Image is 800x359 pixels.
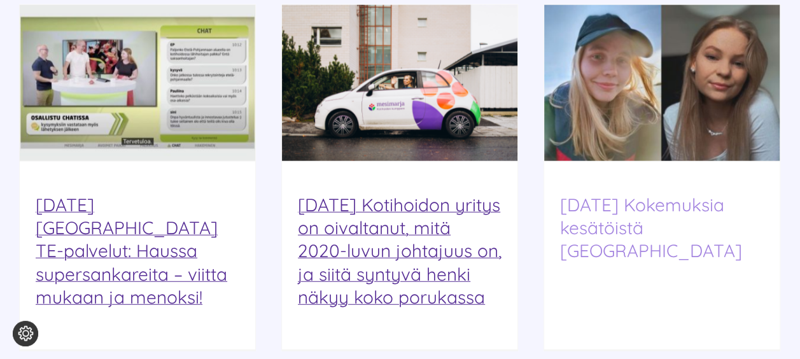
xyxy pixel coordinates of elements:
[20,5,255,161] img: Kuvakaappaus TE-palveluiden lähetyksestä
[36,194,227,307] a: [DATE] [GEOGRAPHIC_DATA] TE-palvelut: Haussa supersankareita – viitta mukaan ja menoksi!
[282,5,517,161] img: Mesimarjan työntekijä Mesimarjan autossa
[544,5,780,161] img: Kesätyöntekijät Emma ja Roosa
[298,194,502,307] a: [DATE] Kotihoidon yritys on oivaltanut, mitä 2020-luvun johtajuus on, ja siitä syntyvä henki näky...
[560,194,742,262] a: [DATE] Kokemuksia kesätöistä [GEOGRAPHIC_DATA]
[13,321,38,346] button: Evästeasetukset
